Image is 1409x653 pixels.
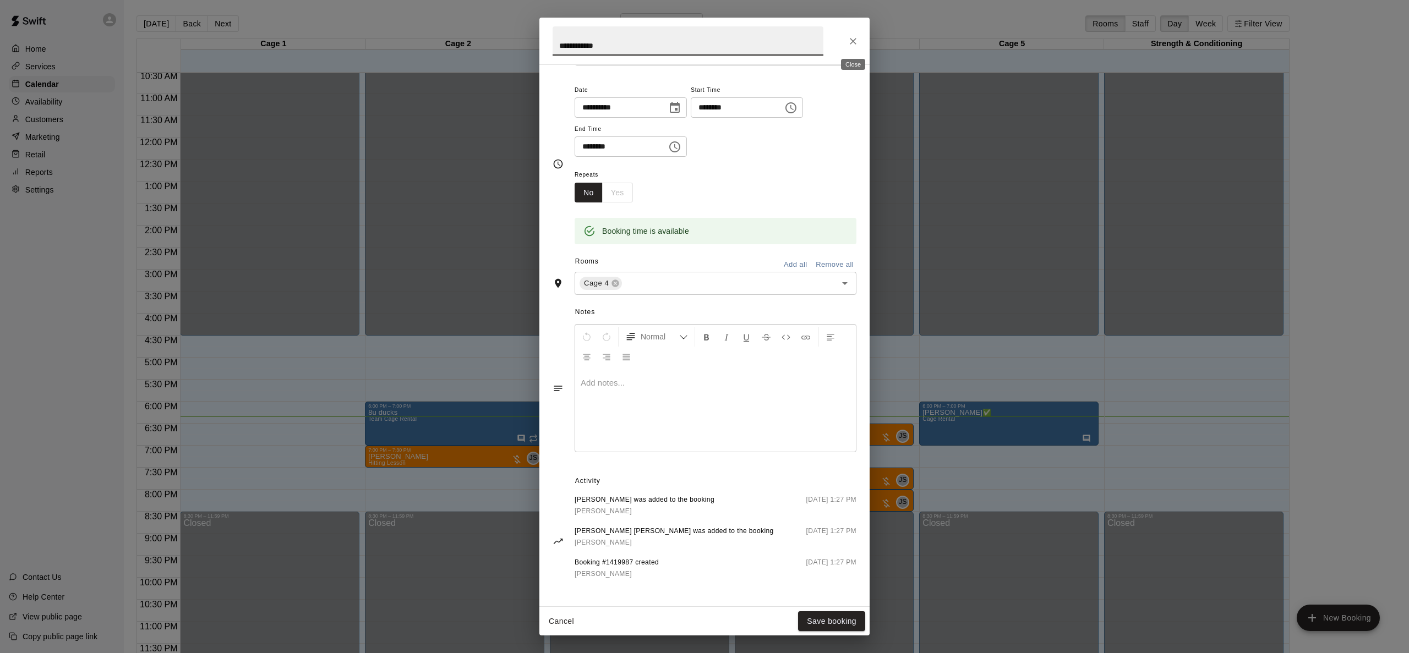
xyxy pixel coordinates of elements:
[575,568,659,580] a: [PERSON_NAME]
[575,539,632,546] span: [PERSON_NAME]
[780,97,802,119] button: Choose time, selected time is 6:30 PM
[796,327,815,347] button: Insert Link
[575,570,632,578] span: [PERSON_NAME]
[575,495,714,506] span: [PERSON_NAME] was added to the booking
[843,31,863,51] button: Close
[577,347,596,366] button: Center Align
[580,277,622,290] div: Cage 4
[806,557,856,580] span: [DATE] 1:27 PM
[575,183,603,203] button: No
[553,383,564,394] svg: Notes
[821,327,840,347] button: Left Align
[664,97,686,119] button: Choose date, selected date is Sep 18, 2025
[597,347,616,366] button: Right Align
[813,256,856,273] button: Remove all
[553,278,564,289] svg: Rooms
[798,611,865,632] button: Save booking
[575,304,856,321] span: Notes
[617,347,636,366] button: Justify Align
[575,526,774,537] span: [PERSON_NAME] [PERSON_NAME] was added to the booking
[544,611,579,632] button: Cancel
[602,221,689,241] div: Booking time is available
[837,276,853,291] button: Open
[806,495,856,517] span: [DATE] 1:27 PM
[575,557,659,568] span: Booking #1419987 created
[691,83,803,98] span: Start Time
[577,327,596,347] button: Undo
[575,506,714,517] a: [PERSON_NAME]
[778,256,813,273] button: Add all
[575,507,632,515] span: [PERSON_NAME]
[553,158,564,169] svg: Timing
[575,257,599,265] span: Rooms
[664,136,686,158] button: Choose time, selected time is 7:00 PM
[575,537,774,548] a: [PERSON_NAME]
[575,122,687,137] span: End Time
[806,526,856,548] span: [DATE] 1:27 PM
[575,83,687,98] span: Date
[575,183,633,203] div: outlined button group
[597,327,616,347] button: Redo
[697,327,716,347] button: Format Bold
[757,327,776,347] button: Format Strikethrough
[641,331,679,342] span: Normal
[737,327,756,347] button: Format Underline
[580,278,613,289] span: Cage 4
[717,327,736,347] button: Format Italics
[575,473,856,490] span: Activity
[841,59,865,70] div: Close
[777,327,795,347] button: Insert Code
[575,168,642,183] span: Repeats
[621,327,692,347] button: Formatting Options
[553,536,564,547] svg: Activity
